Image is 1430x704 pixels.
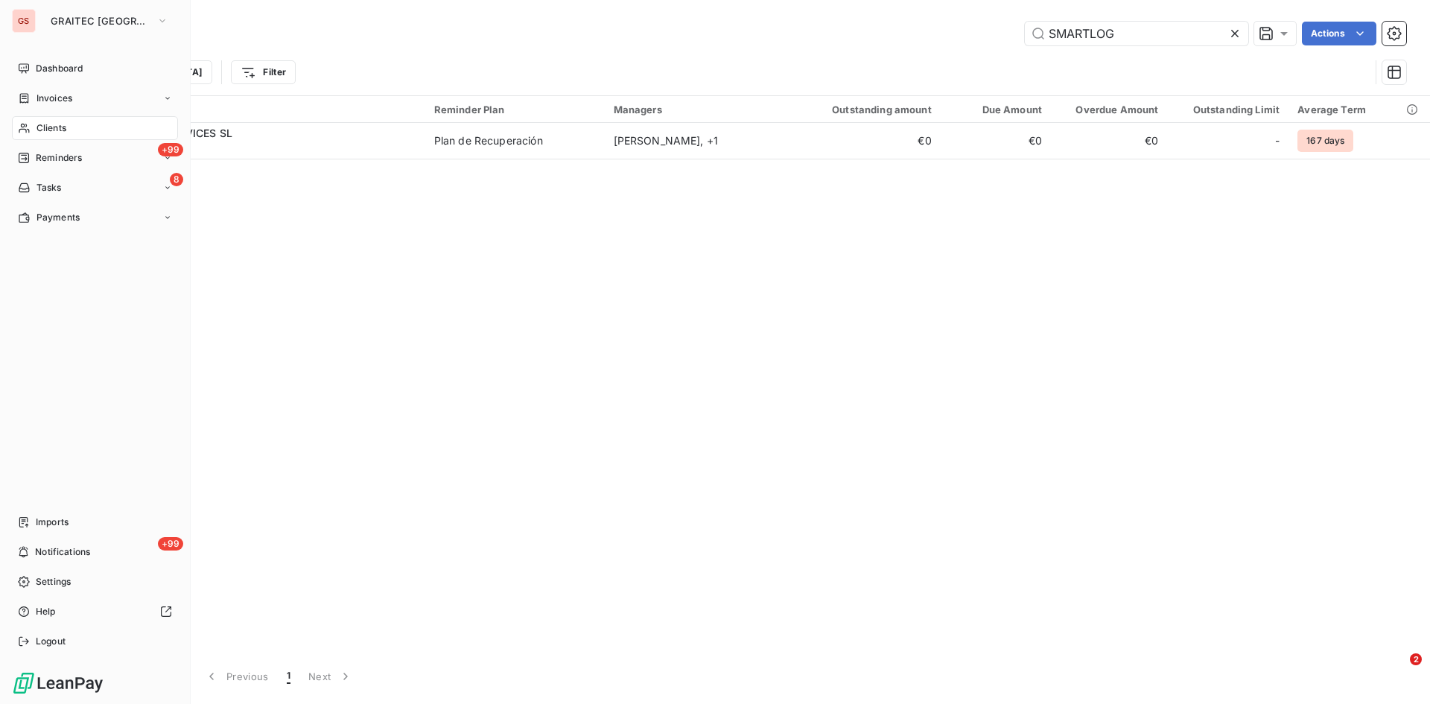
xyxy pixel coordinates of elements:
[36,575,71,589] span: Settings
[36,516,69,529] span: Imports
[36,181,62,194] span: Tasks
[36,92,72,105] span: Invoices
[231,60,296,84] button: Filter
[12,600,178,624] a: Help
[36,211,80,224] span: Payments
[1410,653,1422,665] span: 2
[278,661,299,692] button: 1
[1297,104,1421,115] div: Average Term
[287,669,290,684] span: 1
[35,545,90,559] span: Notifications
[36,121,66,135] span: Clients
[170,173,183,186] span: 8
[36,635,66,648] span: Logout
[950,104,1042,115] div: Due Amount
[1060,104,1158,115] div: Overdue Amount
[434,104,596,115] div: Reminder Plan
[1302,22,1376,45] button: Actions
[1051,123,1167,159] td: €0
[158,143,183,156] span: +99
[51,15,150,27] span: GRAITEC [GEOGRAPHIC_DATA]
[36,62,83,75] span: Dashboard
[1025,22,1248,45] input: Search
[1297,130,1353,152] span: 167 days
[1275,133,1280,148] span: -
[1379,653,1415,689] iframe: Intercom live chat
[614,104,775,115] div: Managers
[36,151,82,165] span: Reminders
[299,661,362,692] button: Next
[158,537,183,551] span: +99
[103,141,416,156] span: 947358
[36,605,56,618] span: Help
[434,133,543,148] div: Plan de Recuperación
[12,9,36,33] div: GS
[12,671,104,695] img: Logo LeanPay
[614,133,775,148] div: [PERSON_NAME] , + 1
[784,123,940,159] td: €0
[1176,104,1280,115] div: Outstanding Limit
[792,104,931,115] div: Outstanding amount
[195,661,278,692] button: Previous
[941,123,1051,159] td: €0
